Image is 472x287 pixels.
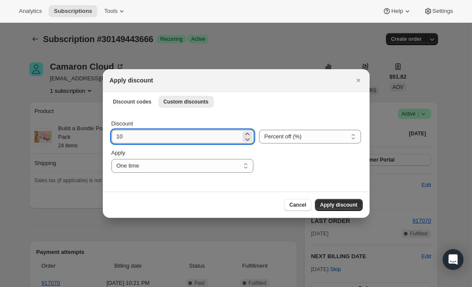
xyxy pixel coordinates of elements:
[108,96,157,108] button: Discount codes
[104,8,117,15] span: Tools
[289,202,306,208] span: Cancel
[284,199,311,211] button: Cancel
[158,96,214,108] button: Custom discounts
[103,111,370,192] div: Custom discounts
[110,76,153,85] h2: Apply discount
[443,249,463,270] div: Open Intercom Messenger
[315,199,363,211] button: Apply discount
[54,8,92,15] span: Subscriptions
[111,120,133,127] span: Discount
[352,74,364,86] button: Close
[377,5,416,17] button: Help
[391,8,403,15] span: Help
[320,202,358,208] span: Apply discount
[164,98,209,105] span: Custom discounts
[419,5,458,17] button: Settings
[19,8,42,15] span: Analytics
[113,98,151,105] span: Discount codes
[14,5,47,17] button: Analytics
[111,150,126,156] span: Apply
[99,5,131,17] button: Tools
[49,5,97,17] button: Subscriptions
[432,8,453,15] span: Settings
